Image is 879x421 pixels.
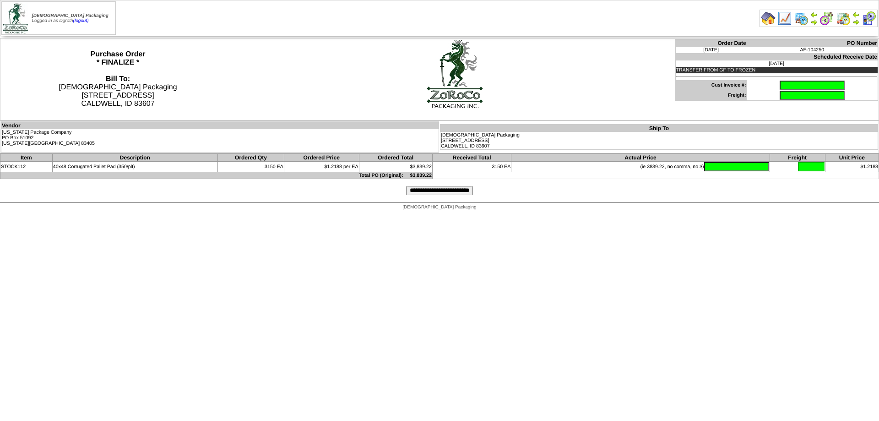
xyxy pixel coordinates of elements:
[675,53,878,60] th: Scheduled Receive Date
[359,162,432,172] td: $3,839.22
[217,162,284,172] td: 3150 EA
[825,154,879,162] th: Unit Price
[52,162,217,172] td: 40x48 Corrugated Pallet Pad (350/plt)
[440,125,878,132] th: Ship To
[810,11,818,18] img: arrowleft.gif
[32,13,109,18] span: [DEMOGRAPHIC_DATA] Packaging
[852,18,860,26] img: arrowright.gif
[402,205,476,210] span: [DEMOGRAPHIC_DATA] Packaging
[0,172,433,179] td: Total PO (Original): $3,839.22
[675,47,746,53] td: [DATE]
[511,154,770,162] th: Actual Price
[426,39,483,109] img: logoBig.jpg
[675,90,746,101] td: Freight:
[440,132,878,150] td: [DEMOGRAPHIC_DATA] Packaging [STREET_ADDRESS] CALDWELL, ID 83607
[106,75,130,83] strong: Bill To:
[675,67,878,73] td: TRANSFER FROM GF TO FROZEN
[0,38,236,120] th: Purchase Order * FINALIZE *
[836,11,851,26] img: calendarinout.gif
[32,13,109,23] span: Logged in as Dgroth
[0,154,53,162] th: Item
[747,39,878,47] th: PO Number
[52,154,217,162] th: Description
[1,129,439,153] td: [US_STATE] Package Company PO Box 51092 [US_STATE][GEOGRAPHIC_DATA] 83405
[3,3,28,33] img: zoroco-logo-small.webp
[511,162,770,172] td: (ie 3839.22, no comma, no $)
[0,162,53,172] td: STOCK112
[675,39,746,47] th: Order Date
[770,154,825,162] th: Freight
[675,60,878,67] td: [DATE]
[747,47,878,53] td: AF-104250
[284,154,359,162] th: Ordered Price
[73,18,89,23] a: (logout)
[1,122,439,130] th: Vendor
[359,154,432,162] th: Ordered Total
[777,11,792,26] img: line_graph.gif
[761,11,776,26] img: home.gif
[852,11,860,18] img: arrowleft.gif
[675,80,746,90] td: Cust Invoice #:
[217,154,284,162] th: Ordered Qty
[59,75,177,108] span: [DEMOGRAPHIC_DATA] Packaging [STREET_ADDRESS] CALDWELL, ID 83607
[819,11,834,26] img: calendarblend.gif
[432,162,511,172] td: 3150 EA
[825,162,879,172] td: $1.2188
[862,11,876,26] img: calendarcustomer.gif
[794,11,808,26] img: calendarprod.gif
[284,162,359,172] td: $1.2188 per EA
[432,154,511,162] th: Received Total
[810,18,818,26] img: arrowright.gif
